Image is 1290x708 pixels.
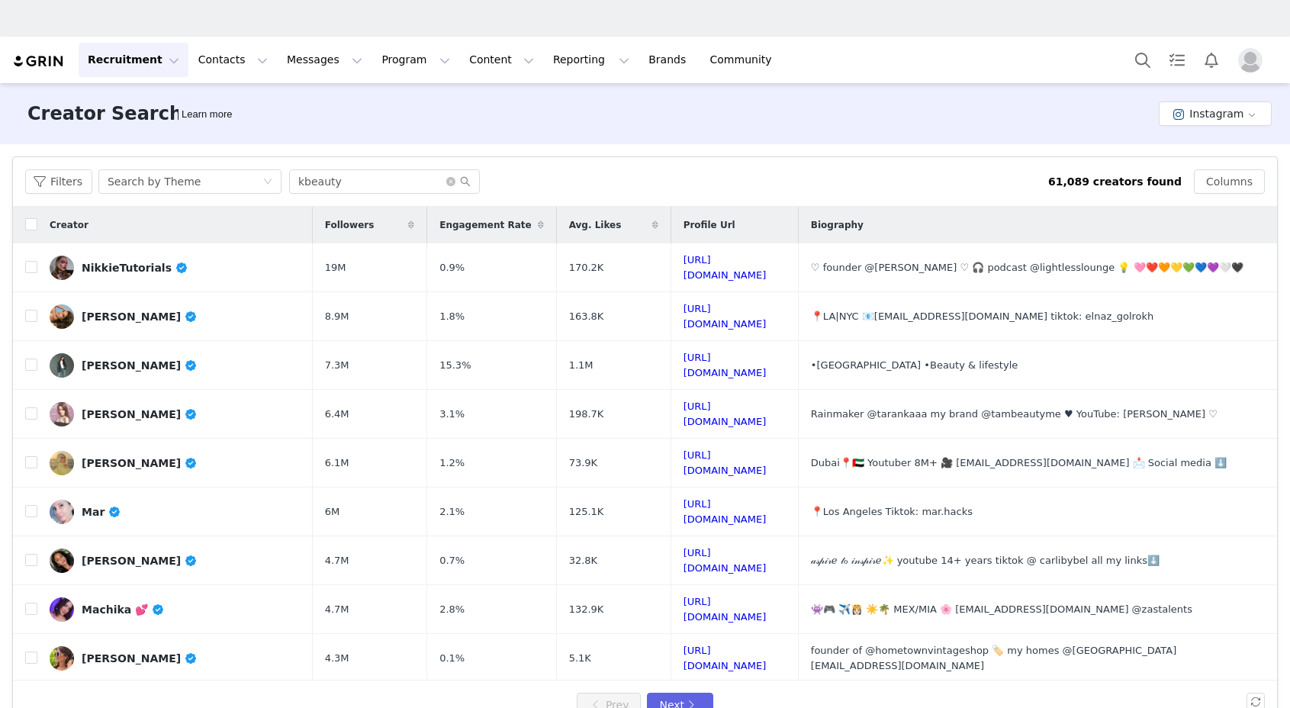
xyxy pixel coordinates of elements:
[1126,43,1160,77] button: Search
[460,43,543,77] button: Content
[569,602,604,617] span: 132.9K
[50,646,74,671] img: v2
[684,401,767,427] a: [URL][DOMAIN_NAME]
[50,256,74,280] img: v2
[569,407,604,422] span: 198.7K
[82,311,198,323] div: [PERSON_NAME]
[82,408,198,420] div: [PERSON_NAME]
[50,549,301,573] a: [PERSON_NAME]
[1215,656,1252,693] iframe: Intercom live chat
[50,218,88,232] span: Creator
[439,553,465,568] span: 0.7%
[27,100,182,127] h3: Creator Search
[325,504,340,520] span: 6M
[325,553,349,568] span: 4.7M
[50,304,74,329] img: v2
[289,169,480,194] input: Search...
[439,358,471,373] span: 15.3%
[82,555,198,567] div: [PERSON_NAME]
[569,651,591,666] span: 5.1K
[639,43,700,77] a: Brands
[439,407,465,422] span: 3.1%
[1229,48,1278,72] button: Profile
[50,451,301,475] a: [PERSON_NAME]
[1195,43,1228,77] button: Notifications
[50,597,301,622] a: Machika 💕
[278,43,372,77] button: Messages
[811,645,1176,671] span: founder of @hometownvintageshop 🏷️ my homes @[GEOGRAPHIC_DATA][EMAIL_ADDRESS][DOMAIN_NAME]
[50,500,301,524] a: Mar
[684,352,767,378] a: [URL][DOMAIN_NAME]
[1194,169,1265,194] button: Columns
[325,358,349,373] span: 7.3M
[50,451,74,475] img: v2
[79,43,188,77] button: Recruitment
[50,402,74,426] img: v2
[439,309,465,324] span: 1.8%
[82,603,165,616] div: Machika 💕
[684,303,767,330] a: [URL][DOMAIN_NAME]
[569,309,604,324] span: 163.8K
[811,311,1154,322] span: 📍LA|NYC 📧[EMAIL_ADDRESS][DOMAIN_NAME] tiktok: elnaz_golrokh
[179,107,235,122] div: Tooltip anchor
[325,218,375,232] span: Followers
[569,260,604,275] span: 170.2K
[325,602,349,617] span: 4.7M
[82,506,121,518] div: Mar
[50,256,301,280] a: NikkieTutorials
[439,651,465,666] span: 0.1%
[569,455,597,471] span: 73.9K
[325,260,346,275] span: 19M
[684,498,767,525] a: [URL][DOMAIN_NAME]
[325,309,349,324] span: 8.9M
[372,43,459,77] button: Program
[569,358,594,373] span: 1.1M
[811,218,864,232] span: Biography
[50,597,74,622] img: v2
[684,547,767,574] a: [URL][DOMAIN_NAME]
[325,651,349,666] span: 4.3M
[811,506,973,517] span: 📍Los Angeles Tiktok: mar.hacks
[1159,101,1272,126] button: Instagram
[569,504,604,520] span: 125.1K
[82,652,198,665] div: [PERSON_NAME]
[684,596,767,623] a: [URL][DOMAIN_NAME]
[439,260,465,275] span: 0.9%
[325,407,349,422] span: 6.4M
[439,602,465,617] span: 2.8%
[439,218,531,232] span: Engagement Rate
[684,645,767,671] a: [URL][DOMAIN_NAME]
[50,549,74,573] img: v2
[684,254,767,281] a: [URL][DOMAIN_NAME]
[811,555,1160,566] span: 𝒶𝓈𝓅𝒾𝓇ℯ 𝓉ℴ 𝒾𝓃𝓈𝓅𝒾𝓇ℯ✨ youtube 14+ years tiktok @ carlibybel all my links⬇️
[189,43,277,77] button: Contacts
[50,353,301,378] a: [PERSON_NAME]
[811,603,1192,615] span: 👾🎮 ✈️👸🏻 ☀️🌴 MEX/MIA 🌸 [EMAIL_ADDRESS][DOMAIN_NAME] @zastalents
[569,553,597,568] span: 32.8K
[108,170,201,193] div: Search by Theme
[446,177,455,186] i: icon: close-circle
[50,353,74,378] img: v2
[811,262,1243,273] span: ♡ founder @[PERSON_NAME] ♡ 🎧 podcast @lightlesslounge 💡 🩷❤️🧡💛💚💙💜🤍🖤
[82,457,198,469] div: [PERSON_NAME]
[12,54,66,69] img: grin logo
[811,359,1018,371] span: •[GEOGRAPHIC_DATA] •Beauty & lifestyle
[82,262,188,274] div: NikkieTutorials
[25,169,92,194] button: Filters
[811,457,1227,468] span: Dubai📍🇦🇪 Youtuber 8M+ 🎥 [EMAIL_ADDRESS][DOMAIN_NAME] 📩 Social media ⬇️
[50,500,74,524] img: v2
[684,218,735,232] span: Profile Url
[50,646,301,671] a: [PERSON_NAME]
[701,43,788,77] a: Community
[82,359,198,372] div: [PERSON_NAME]
[569,218,622,232] span: Avg. Likes
[1160,43,1194,77] a: Tasks
[460,176,471,187] i: icon: search
[263,177,272,188] i: icon: down
[684,449,767,476] a: [URL][DOMAIN_NAME]
[1238,48,1263,72] img: placeholder-profile.jpg
[1048,174,1182,190] div: 61,089 creators found
[439,504,465,520] span: 2.1%
[811,408,1218,420] span: Rainmaker @tarankaaa my brand @tambeautyme ♥︎ YouTube: [PERSON_NAME] ♡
